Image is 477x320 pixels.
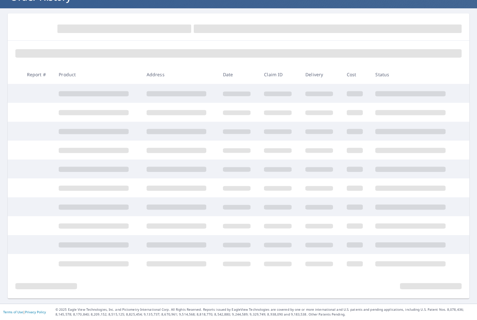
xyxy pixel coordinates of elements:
th: Date [218,65,259,84]
a: Privacy Policy [25,310,46,314]
th: Claim ID [259,65,300,84]
th: Status [370,65,458,84]
p: | [3,310,46,314]
th: Cost [342,65,371,84]
th: Address [141,65,218,84]
p: © 2025 Eagle View Technologies, Inc. and Pictometry International Corp. All Rights Reserved. Repo... [55,307,474,317]
th: Report # [22,65,54,84]
a: Terms of Use [3,310,23,314]
th: Delivery [300,65,342,84]
th: Product [54,65,141,84]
